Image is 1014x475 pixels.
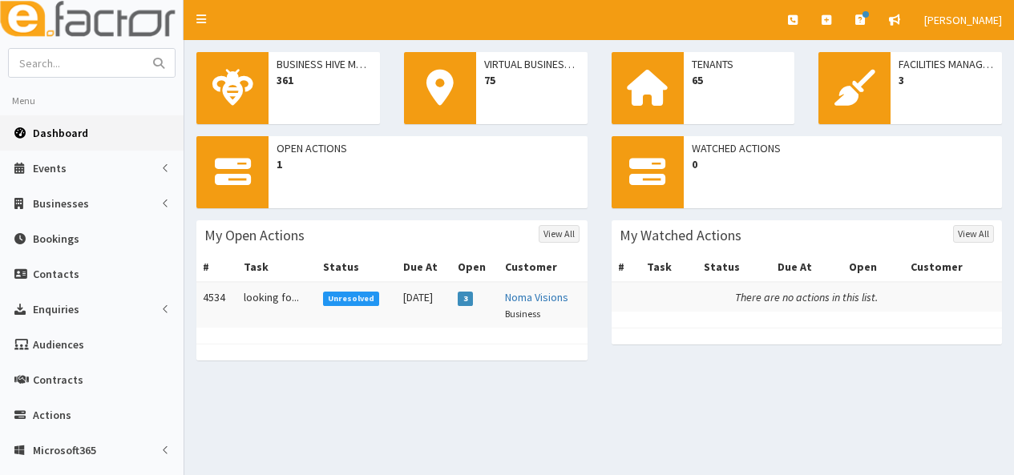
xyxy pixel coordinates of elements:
[237,282,317,328] td: looking fo...
[640,252,697,282] th: Task
[204,228,305,243] h3: My Open Actions
[458,292,473,306] span: 3
[33,443,96,457] span: Microsoft365
[277,140,580,156] span: Open Actions
[277,156,580,172] span: 1
[323,292,380,306] span: Unresolved
[237,252,317,282] th: Task
[33,267,79,281] span: Contacts
[692,156,995,172] span: 0
[899,72,994,88] span: 3
[196,252,237,282] th: #
[33,372,83,387] span: Contracts
[397,282,451,328] td: [DATE]
[499,252,587,282] th: Customer
[924,13,1002,27] span: [PERSON_NAME]
[692,140,995,156] span: Watched Actions
[33,196,89,211] span: Businesses
[692,56,787,72] span: Tenants
[953,225,994,243] a: View All
[505,290,568,304] a: Noma Visions
[899,56,994,72] span: Facilities Management
[484,72,580,88] span: 75
[33,302,79,316] span: Enquiries
[692,72,787,88] span: 65
[317,252,397,282] th: Status
[539,225,580,243] a: View All
[771,252,842,282] th: Due At
[277,72,372,88] span: 361
[735,290,878,304] i: There are no actions in this list.
[612,252,640,282] th: #
[505,308,540,320] small: Business
[620,228,741,243] h3: My Watched Actions
[33,161,67,175] span: Events
[33,126,88,140] span: Dashboard
[33,337,84,352] span: Audiences
[397,252,451,282] th: Due At
[842,252,904,282] th: Open
[904,252,1002,282] th: Customer
[697,252,771,282] th: Status
[484,56,580,72] span: Virtual Business Addresses
[277,56,372,72] span: Business Hive Members
[33,231,79,246] span: Bookings
[33,408,71,422] span: Actions
[196,282,237,328] td: 4534
[9,49,143,77] input: Search...
[451,252,499,282] th: Open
